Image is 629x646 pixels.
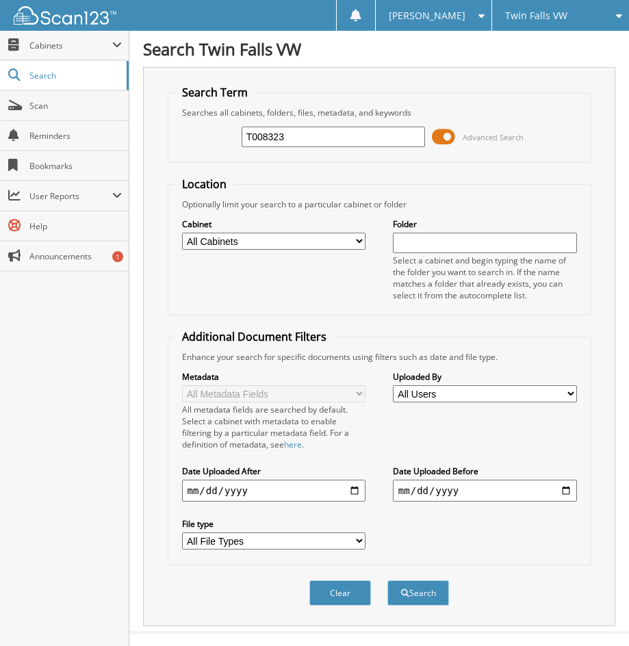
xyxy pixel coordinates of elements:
button: Search [387,580,449,606]
div: Select a cabinet and begin typing the name of the folder you want to search in. If the name match... [393,255,577,301]
span: Announcements [29,250,122,262]
label: Date Uploaded After [182,465,366,477]
label: File type [182,518,366,530]
div: Enhance your search for specific documents using filters such as date and file type. [175,351,584,363]
div: Optionally limit your search to a particular cabinet or folder [175,198,584,210]
span: User Reports [29,190,112,202]
span: Advanced Search [463,132,524,142]
h1: Search Twin Falls VW [143,38,615,60]
div: Searches all cabinets, folders, files, metadata, and keywords [175,107,584,118]
label: Uploaded By [393,371,577,383]
span: Reminders [29,130,122,142]
a: here [284,439,302,450]
legend: Location [175,177,233,192]
span: Search [29,70,120,81]
label: Folder [393,218,577,230]
div: All metadata fields are searched by default. Select a cabinet with metadata to enable filtering b... [182,404,366,450]
label: Cabinet [182,218,366,230]
label: Date Uploaded Before [393,465,577,477]
legend: Additional Document Filters [175,329,333,344]
img: scan123-logo-white.svg [14,6,116,25]
label: Metadata [182,371,366,383]
span: Bookmarks [29,160,122,172]
legend: Search Term [175,85,255,100]
span: Help [29,220,122,232]
span: Twin Falls VW [505,12,567,20]
span: Cabinets [29,40,112,51]
span: Scan [29,100,122,112]
span: [PERSON_NAME] [389,12,465,20]
div: 1 [112,251,123,262]
button: Clear [309,580,371,606]
input: end [393,480,577,502]
input: start [182,480,366,502]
